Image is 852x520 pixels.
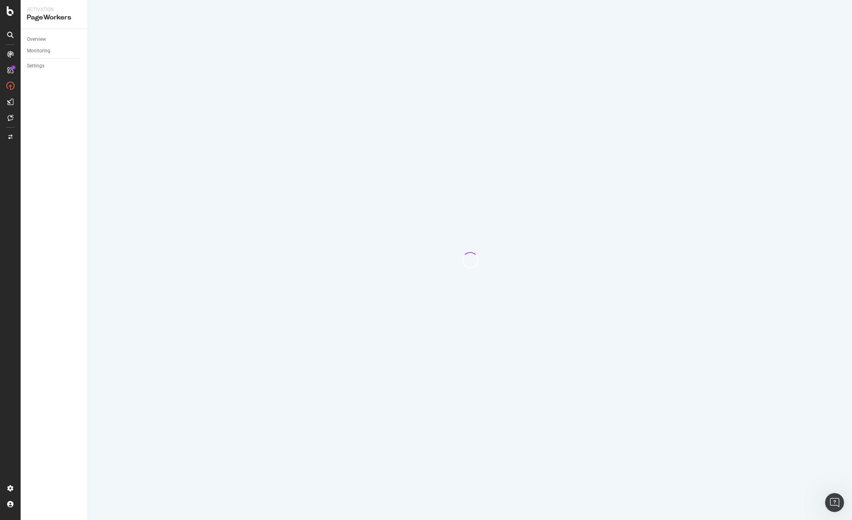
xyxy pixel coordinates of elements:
[27,62,82,70] a: Settings
[27,62,44,70] div: Settings
[27,35,46,44] div: Overview
[27,13,81,22] div: PageWorkers
[27,35,82,44] a: Overview
[27,47,50,55] div: Monitoring
[825,493,844,512] iframe: Intercom live chat
[27,47,82,55] a: Monitoring
[27,6,81,13] div: Activation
